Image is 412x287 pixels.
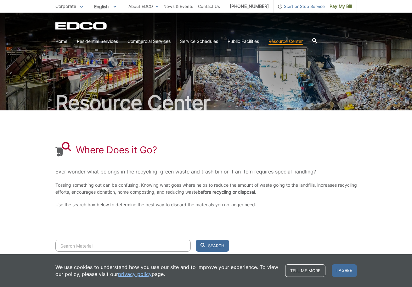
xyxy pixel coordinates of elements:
[55,182,357,196] p: Tossing something out can be confusing. Knowing what goes where helps to reduce the amount of was...
[196,240,229,252] button: Search
[55,264,279,278] p: We use cookies to understand how you use our site and to improve your experience. To view our pol...
[55,22,108,30] a: EDCD logo. Return to the homepage.
[55,38,67,45] a: Home
[268,38,303,45] a: Resource Center
[89,1,121,12] span: English
[118,271,152,278] a: privacy policy
[330,3,352,10] span: Pay My Bill
[285,264,325,277] a: Tell me more
[128,3,159,10] a: About EDCO
[55,3,76,9] span: Corporate
[198,189,255,195] strong: before recycling or disposal
[77,38,118,45] a: Residential Services
[332,264,357,277] span: I agree
[76,144,157,155] h1: Where Does it Go?
[127,38,171,45] a: Commercial Services
[55,240,191,252] input: Search
[55,93,357,113] h2: Resource Center
[163,3,193,10] a: News & Events
[208,243,224,249] span: Search
[228,38,259,45] a: Public Facilities
[55,167,357,176] p: Ever wonder what belongs in the recycling, green waste and trash bin or if an item requires speci...
[55,201,357,208] p: Use the search box below to determine the best way to discard the materials you no longer need.
[180,38,218,45] a: Service Schedules
[198,3,220,10] a: Contact Us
